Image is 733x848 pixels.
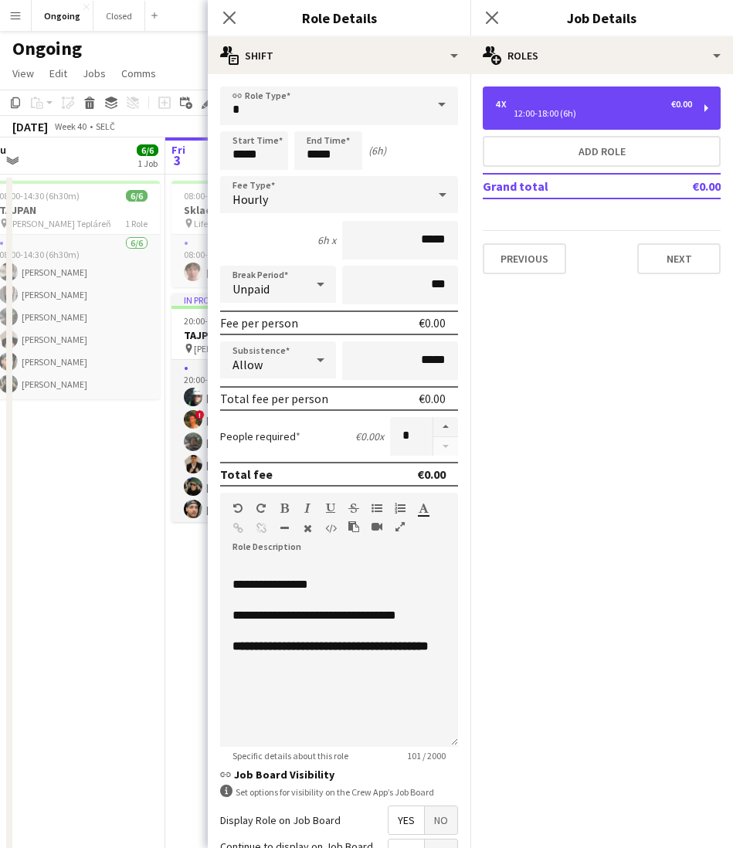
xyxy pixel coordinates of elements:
div: 1 Job [137,158,158,169]
td: €0.00 [647,174,721,198]
h3: Role Details [208,8,470,28]
app-card-role: 1/108:00-17:00 (9h)[PERSON_NAME] [171,235,344,287]
button: Underline [325,502,336,514]
button: Clear Formatting [302,522,313,534]
button: Italic [302,502,313,514]
span: [PERSON_NAME] Tepláreň [9,218,111,229]
div: €0.00 [417,466,446,482]
div: 4 x [495,99,514,110]
span: Edit [49,66,67,80]
button: Ongoing [32,1,93,31]
span: [PERSON_NAME] Tepláreň [194,343,296,354]
div: (6h) [368,144,386,158]
span: 1 Role [125,218,148,229]
span: Yes [389,806,424,834]
span: Week 40 [51,120,90,132]
span: View [12,66,34,80]
button: Previous [483,243,566,274]
span: Allow [232,357,263,372]
div: Set options for visibility on the Crew App’s Job Board [220,785,458,799]
div: Roles [470,37,733,74]
div: SELČ [96,120,115,132]
app-job-card: 08:00-17:00 (9h)1/1Sklad LifePark Sklad1 Role1/108:00-17:00 (9h)[PERSON_NAME] [171,181,344,287]
span: 08:00-17:00 (9h) [184,190,246,202]
span: Unpaid [232,281,270,297]
span: Specific details about this role [220,750,361,762]
button: Bold [279,502,290,514]
button: Strikethrough [348,502,359,514]
h3: TAJPAN [171,328,344,342]
span: 101 / 2000 [395,750,458,762]
div: €0.00 [419,315,446,331]
h3: Sklad [171,203,344,217]
div: Total fee [220,466,273,482]
span: LifePark Sklad [194,218,249,229]
a: Jobs [76,63,112,83]
button: Horizontal Line [279,522,290,534]
h1: Ongoing [12,37,82,60]
div: Fee per person [220,315,298,331]
span: 3 [169,151,185,169]
span: Jobs [83,66,106,80]
span: 20:00-01:00 (5h) (Sat) [184,315,267,327]
button: Text Color [418,502,429,514]
div: €0.00 [671,99,692,110]
button: Redo [256,502,266,514]
div: 12:00-18:00 (6h) [495,110,692,117]
button: Ordered List [395,502,406,514]
label: People required [220,429,300,443]
app-job-card: In progress20:00-01:00 (5h) (Sat)6/6TAJPAN [PERSON_NAME] Tepláreň1 Role3A6/620:00-01:00 (5h)[PERS... [171,293,344,522]
button: Unordered List [372,502,382,514]
label: Display Role on Job Board [220,813,341,827]
h3: Job Board Visibility [220,768,458,782]
a: View [6,63,40,83]
button: Closed [93,1,145,31]
span: Hourly [232,192,268,207]
span: No [425,806,457,834]
div: Shift [208,37,470,74]
div: In progress [171,293,344,306]
div: [DATE] [12,119,48,134]
button: Insert video [372,521,382,533]
button: Next [637,243,721,274]
span: Comms [121,66,156,80]
a: Comms [115,63,162,83]
a: Edit [43,63,73,83]
span: 6/6 [137,144,158,156]
h3: Job Details [470,8,733,28]
button: Fullscreen [395,521,406,533]
span: ! [195,410,205,419]
button: Paste as plain text [348,521,359,533]
span: Fri [171,143,185,157]
app-card-role: 3A6/620:00-01:00 (5h)[PERSON_NAME]![PERSON_NAME][PERSON_NAME][PERSON_NAME][PERSON_NAME][PERSON_NAME] [171,360,344,524]
div: 6h x [317,233,336,247]
div: €0.00 [419,391,446,406]
div: Total fee per person [220,391,328,406]
button: Add role [483,136,721,167]
button: HTML Code [325,522,336,534]
button: Undo [232,502,243,514]
span: 6/6 [126,190,148,202]
div: €0.00 x [355,429,384,443]
button: Increase [433,417,458,437]
td: Grand total [483,174,647,198]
